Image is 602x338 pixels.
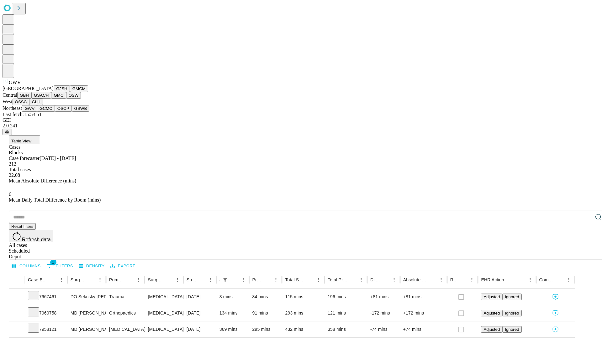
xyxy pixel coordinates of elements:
[22,105,37,112] button: GWV
[50,259,56,265] span: 1
[48,275,57,284] button: Sort
[481,310,502,316] button: Adjusted
[502,294,521,300] button: Ignored
[11,224,33,229] span: Reset filters
[502,326,521,333] button: Ignored
[9,156,40,161] span: Case forecaster
[285,321,321,337] div: 432 mins
[3,86,54,91] span: [GEOGRAPHIC_DATA]
[263,275,272,284] button: Sort
[9,172,20,178] span: 22.08
[502,310,521,316] button: Ignored
[437,275,446,284] button: Menu
[22,237,51,242] span: Refresh data
[505,311,519,315] span: Ignored
[109,305,141,321] div: Orthopaedics
[71,305,103,321] div: MD [PERSON_NAME]
[370,277,380,282] div: Difference
[13,99,29,105] button: OSSC
[9,192,11,197] span: 6
[328,321,364,337] div: 358 mins
[17,92,31,99] button: GBH
[28,321,64,337] div: 7958121
[219,305,246,321] div: 134 mins
[55,105,72,112] button: OSCP
[252,321,279,337] div: 295 mins
[187,277,197,282] div: Surgery Date
[252,305,279,321] div: 91 mins
[3,123,599,129] div: 2.0.241
[314,275,323,284] button: Menu
[526,275,535,284] button: Menu
[9,80,21,85] span: GWV
[9,167,31,172] span: Total cases
[12,308,22,319] button: Expand
[109,277,125,282] div: Primary Service
[239,275,248,284] button: Menu
[3,99,13,104] span: West
[72,105,90,112] button: GSWB
[505,294,519,299] span: Ignored
[370,321,397,337] div: -74 mins
[3,105,22,111] span: Northeast
[12,324,22,335] button: Expand
[450,277,458,282] div: Resolved in EHR
[219,289,246,305] div: 3 mins
[219,277,220,282] div: Scheduled In Room Duration
[71,321,103,337] div: MD [PERSON_NAME] [PERSON_NAME]
[54,85,70,92] button: GJSH
[70,85,88,92] button: GMCM
[357,275,366,284] button: Menu
[148,321,180,337] div: [MEDICAL_DATA] BONE FLAP EXCISION [MEDICAL_DATA] SUPRATENTORIAL
[29,99,43,105] button: GLH
[481,277,504,282] div: EHR Action
[221,275,230,284] button: Show filters
[428,275,437,284] button: Sort
[564,275,573,284] button: Menu
[164,275,173,284] button: Sort
[221,275,230,284] div: 1 active filter
[9,161,16,166] span: 212
[45,261,75,271] button: Show filters
[9,135,40,144] button: Table View
[230,275,239,284] button: Sort
[328,277,347,282] div: Total Predicted Duration
[109,321,141,337] div: [MEDICAL_DATA]
[505,275,514,284] button: Sort
[187,289,213,305] div: [DATE]
[483,327,500,332] span: Adjusted
[109,261,137,271] button: Export
[285,289,321,305] div: 115 mins
[11,139,31,143] span: Table View
[28,289,64,305] div: 7967461
[3,129,12,135] button: @
[173,275,182,284] button: Menu
[556,275,564,284] button: Sort
[9,223,36,230] button: Reset filters
[71,289,103,305] div: DO Sekusky [PERSON_NAME]
[370,305,397,321] div: -172 mins
[3,112,42,117] span: Last fetch: 15:53:51
[87,275,96,284] button: Sort
[10,261,42,271] button: Select columns
[197,275,206,284] button: Sort
[348,275,357,284] button: Sort
[148,289,180,305] div: [MEDICAL_DATA]
[481,326,502,333] button: Adjusted
[483,294,500,299] span: Adjusted
[125,275,134,284] button: Sort
[328,289,364,305] div: 196 mins
[370,289,397,305] div: +81 mins
[96,275,104,284] button: Menu
[206,275,215,284] button: Menu
[403,305,444,321] div: +172 mins
[77,261,106,271] button: Density
[28,277,48,282] div: Case Epic Id
[272,275,280,284] button: Menu
[40,156,76,161] span: [DATE] - [DATE]
[9,178,76,183] span: Mean Absolute Difference (mins)
[37,105,55,112] button: GCMC
[187,305,213,321] div: [DATE]
[9,197,101,202] span: Mean Daily Total Difference by Room (mins)
[134,275,143,284] button: Menu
